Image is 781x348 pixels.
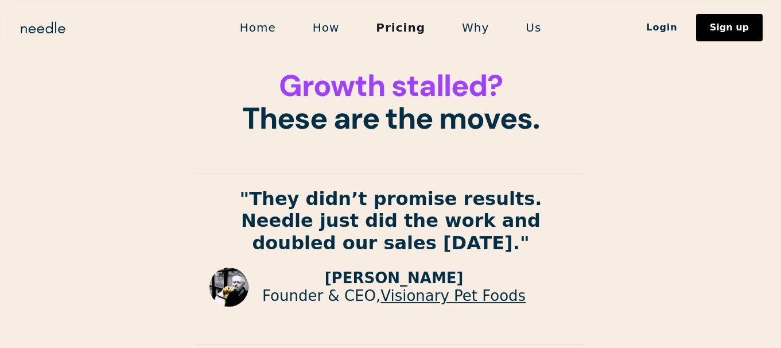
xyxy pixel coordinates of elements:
[239,188,542,254] strong: "They didn’t promise results. Needle just did the work and doubled our sales [DATE]."
[444,16,507,40] a: Why
[294,16,358,40] a: How
[196,69,586,135] h1: These are the moves.
[262,269,526,287] p: [PERSON_NAME]
[710,23,749,32] div: Sign up
[696,14,763,41] a: Sign up
[262,288,526,306] p: Founder & CEO,
[628,18,696,37] a: Login
[507,16,559,40] a: Us
[222,16,294,40] a: Home
[358,16,444,40] a: Pricing
[279,66,502,105] span: Growth stalled?
[380,288,526,305] a: Visionary Pet Foods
